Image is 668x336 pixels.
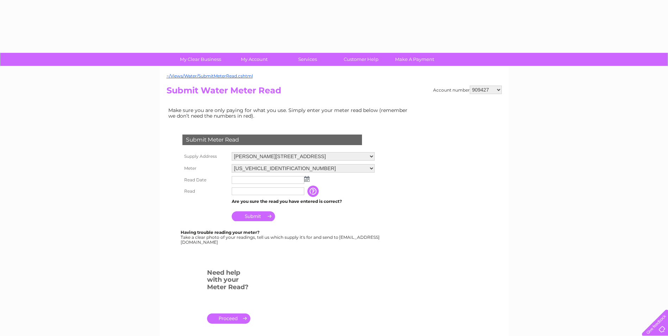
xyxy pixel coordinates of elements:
[167,86,502,99] h2: Submit Water Meter Read
[307,186,320,197] input: Information
[232,211,275,221] input: Submit
[207,268,250,294] h3: Need help with your Meter Read?
[167,73,253,79] a: ~/Views/Water/SubmitMeterRead.cshtml
[171,53,230,66] a: My Clear Business
[304,176,310,182] img: ...
[167,106,413,120] td: Make sure you are only paying for what you use. Simply enter your meter read below (remember we d...
[181,186,230,197] th: Read
[181,230,381,244] div: Take a clear photo of your readings, tell us which supply it's for and send to [EMAIL_ADDRESS][DO...
[181,150,230,162] th: Supply Address
[181,174,230,186] th: Read Date
[181,230,260,235] b: Having trouble reading your meter?
[207,313,250,324] a: .
[181,162,230,174] th: Meter
[182,135,362,145] div: Submit Meter Read
[433,86,502,94] div: Account number
[230,197,376,206] td: Are you sure the read you have entered is correct?
[386,53,444,66] a: Make A Payment
[279,53,337,66] a: Services
[225,53,283,66] a: My Account
[332,53,390,66] a: Customer Help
